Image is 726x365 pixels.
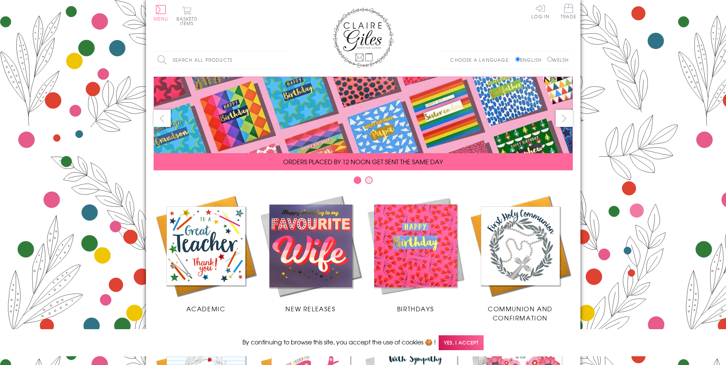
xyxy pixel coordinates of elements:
[154,51,287,69] input: Search all products
[283,157,443,166] span: ORDERS PLACED BY 12 NOON GET SENT THE SAME DAY
[488,304,553,322] span: Communion and Confirmation
[439,335,484,350] span: Yes, I accept
[468,194,573,322] a: Communion and Confirmation
[556,110,573,127] button: next
[515,57,520,62] input: English
[258,194,363,313] a: New Releases
[547,56,569,63] label: Welsh
[154,15,168,22] span: Menu
[154,176,573,188] div: Carousel Pagination
[561,4,577,19] span: Trade
[561,4,577,20] a: Trade
[279,51,287,69] input: Search
[154,194,258,313] a: Academic
[450,56,514,63] p: Choose a language:
[186,304,226,313] span: Academic
[333,8,394,68] img: Claire Giles Greetings Cards
[354,176,361,184] button: Carousel Page 1 (Current Slide)
[531,4,550,19] a: Log In
[285,304,335,313] span: New Releases
[397,304,434,313] span: Birthdays
[365,176,373,184] button: Carousel Page 2
[176,6,197,26] button: Basket0 items
[154,110,171,127] button: prev
[180,15,197,27] span: 0 items
[363,194,468,313] a: Birthdays
[515,56,545,63] label: English
[154,5,168,21] button: Menu
[547,57,552,62] input: Welsh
